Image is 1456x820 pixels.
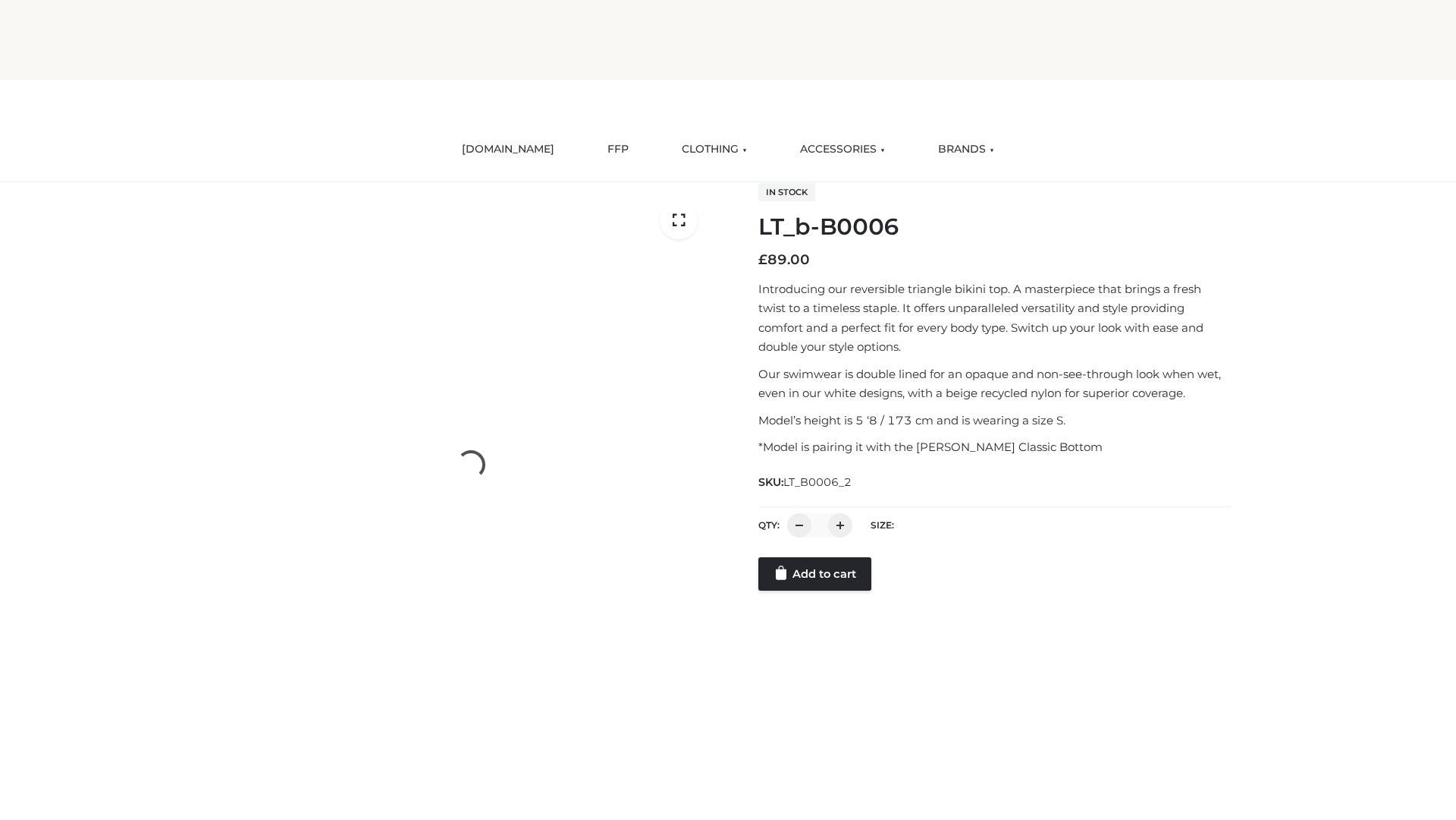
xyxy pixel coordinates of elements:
bdi: 89.00 [758,251,810,268]
a: [DOMAIN_NAME] [450,133,566,166]
a: CLOTHING [670,133,758,166]
a: Add to cart [758,557,871,591]
span: In stock [758,183,815,201]
label: Size: [871,519,894,531]
h1: LT_b-B0006 [758,213,1231,241]
p: *Model is pairing it with the [PERSON_NAME] Classic Bottom [758,437,1231,457]
p: Our swimwear is double lined for an opaque and non-see-through look when wet, even in our white d... [758,364,1231,403]
span: £ [758,251,767,268]
span: LT_B0006_2 [783,475,852,489]
label: QTY: [758,519,780,531]
p: Model’s height is 5 ‘8 / 173 cm and is wearing a size S. [758,411,1231,430]
a: BRANDS [927,133,1006,166]
span: SKU: [758,473,853,491]
p: Introducing our reversible triangle bikini top. A masterpiece that brings a fresh twist to a time... [758,279,1231,357]
a: FFP [596,133,640,166]
a: ACCESSORIES [789,133,896,166]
